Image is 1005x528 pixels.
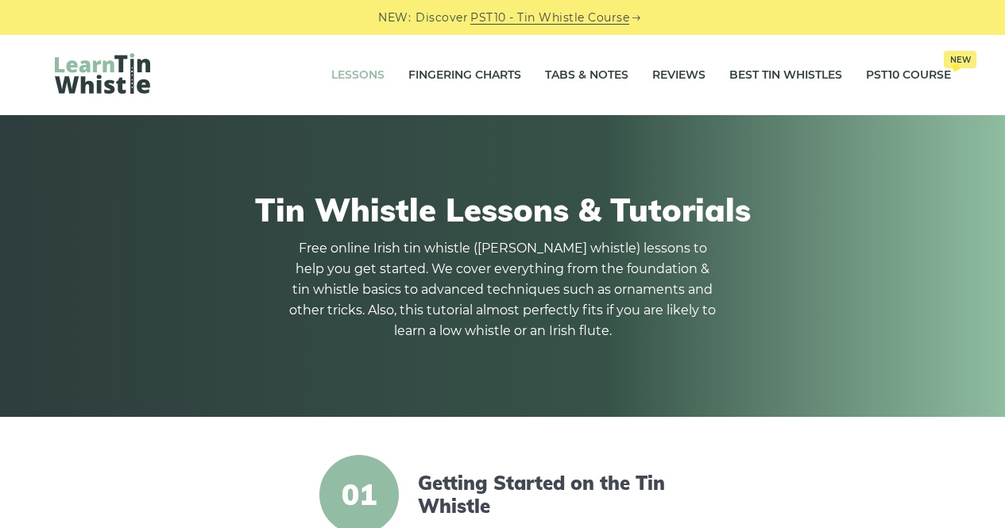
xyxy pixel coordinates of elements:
span: New [944,51,976,68]
a: Lessons [331,56,385,95]
h1: Tin Whistle Lessons & Tutorials [55,191,951,229]
img: LearnTinWhistle.com [55,53,150,94]
a: Best Tin Whistles [729,56,842,95]
a: Tabs & Notes [545,56,628,95]
a: Getting Started on the Tin Whistle [418,472,691,518]
a: Fingering Charts [408,56,521,95]
a: Reviews [652,56,705,95]
p: Free online Irish tin whistle ([PERSON_NAME] whistle) lessons to help you get started. We cover e... [288,238,717,341]
a: PST10 CourseNew [866,56,951,95]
